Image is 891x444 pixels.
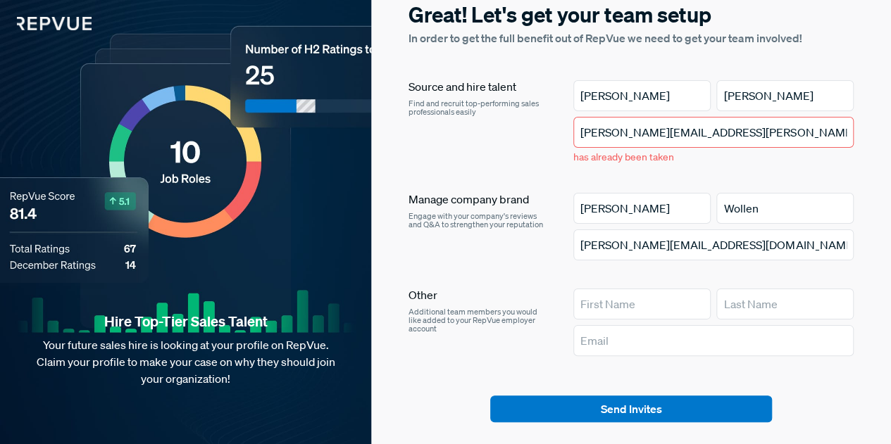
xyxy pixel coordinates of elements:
[716,193,854,224] input: Last Name
[573,193,711,224] input: First Name
[409,212,551,229] p: Engage with your company's reviews and Q&A to strengthen your reputation
[573,229,854,260] input: Email
[23,312,349,331] strong: Hire Top-Tier Sales Talent
[409,80,551,94] h6: Source and hire talent
[409,288,551,302] h6: Other
[573,117,854,148] input: Email
[409,193,551,206] h6: Manage company brand
[716,80,854,111] input: Last Name
[573,325,854,356] input: Email
[23,336,349,387] p: Your future sales hire is looking at your profile on RepVue. Claim your profile to make your case...
[409,99,551,116] p: Find and recruit top-performing sales professionals easily
[716,288,854,319] input: Last Name
[573,80,711,111] input: First Name
[409,30,854,46] p: In order to get the full benefit out of RepVue we need to get your team involved!
[490,395,772,422] button: Send Invites
[573,288,711,319] input: First Name
[409,307,551,333] p: Additional team members you would like added to your RepVue employer account
[573,151,674,163] span: has already been taken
